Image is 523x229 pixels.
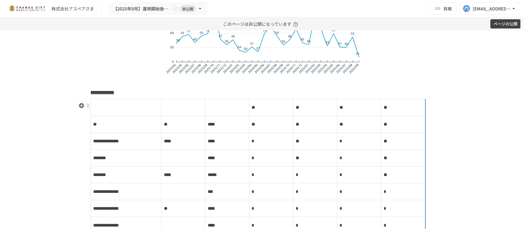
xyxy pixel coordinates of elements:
[491,19,521,29] button: ページの公開
[7,4,47,13] img: mMP1OxWUAhQbsRWCurg7vIHe5HqDpP7qZo7fRoNLXQh
[473,5,511,13] div: [EMAIL_ADDRESS][DOMAIN_NAME]
[109,3,207,15] button: 【2025年9月】運用開始後振り返りミーティング非公開
[443,5,452,12] span: 共有
[459,2,521,15] button: [EMAIL_ADDRESS][DOMAIN_NAME]
[180,6,196,12] span: 非公開
[223,17,300,30] p: このページは非公開になっています
[431,2,457,15] button: 共有
[51,6,94,12] div: 株式会社アスペアさま
[113,5,171,13] span: 【2025年9月】運用開始後振り返りミーティング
